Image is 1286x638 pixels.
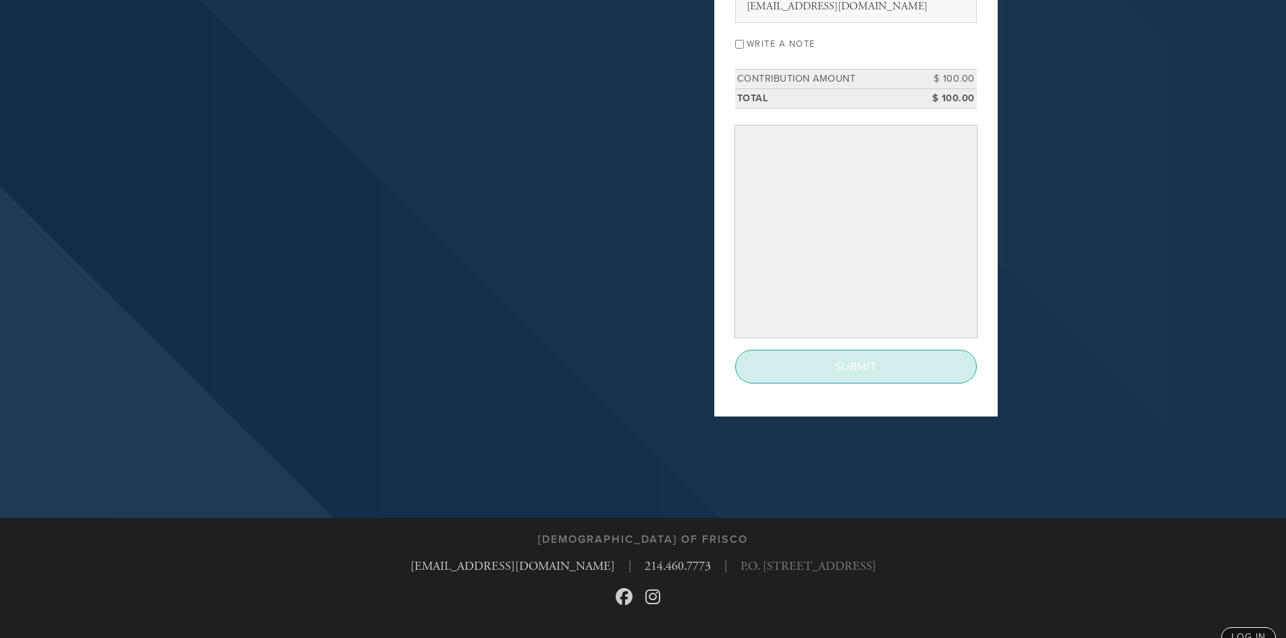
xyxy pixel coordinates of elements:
[741,557,876,575] span: P.O. [STREET_ADDRESS]
[747,38,815,49] label: Write a note
[538,533,748,546] h3: [DEMOGRAPHIC_DATA] of Frisco
[735,350,977,383] input: Submit
[738,128,974,335] iframe: Secure payment input frame
[735,70,916,89] td: Contribution Amount
[645,558,711,574] a: 214.460.7773
[628,557,631,575] span: |
[916,70,977,89] td: $ 100.00
[916,88,977,108] td: $ 100.00
[735,88,916,108] td: Total
[724,557,727,575] span: |
[410,558,615,574] a: [EMAIL_ADDRESS][DOMAIN_NAME]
